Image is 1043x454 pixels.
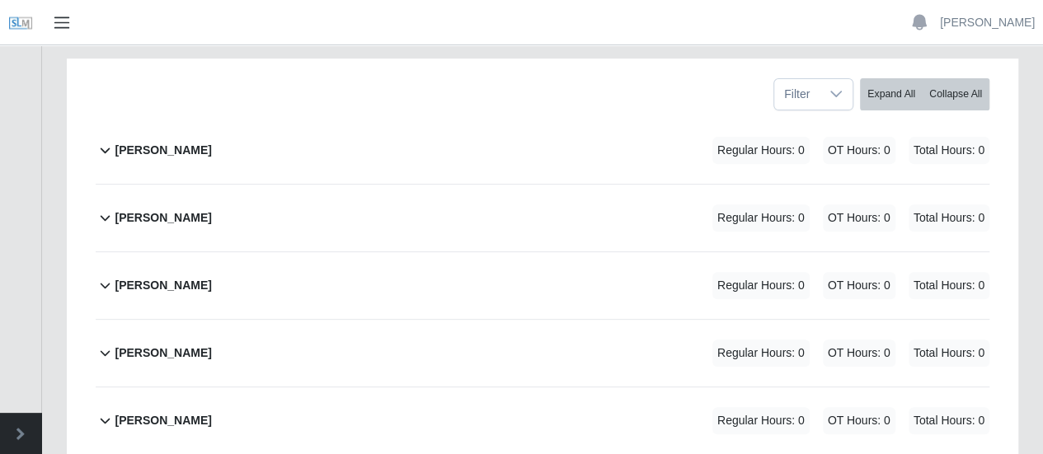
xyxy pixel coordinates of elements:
[940,14,1035,31] a: [PERSON_NAME]
[860,78,989,110] div: bulk actions
[8,11,33,35] img: SLM Logo
[909,204,989,232] span: Total Hours: 0
[115,344,211,362] b: [PERSON_NAME]
[909,137,989,164] span: Total Hours: 0
[774,79,820,110] span: Filter
[96,117,989,184] button: [PERSON_NAME] Regular Hours: 0 OT Hours: 0 Total Hours: 0
[96,387,989,454] button: [PERSON_NAME] Regular Hours: 0 OT Hours: 0 Total Hours: 0
[823,137,895,164] span: OT Hours: 0
[96,185,989,251] button: [PERSON_NAME] Regular Hours: 0 OT Hours: 0 Total Hours: 0
[860,78,923,110] button: Expand All
[115,209,211,227] b: [PERSON_NAME]
[96,252,989,319] button: [PERSON_NAME] Regular Hours: 0 OT Hours: 0 Total Hours: 0
[96,320,989,386] button: [PERSON_NAME] Regular Hours: 0 OT Hours: 0 Total Hours: 0
[909,272,989,299] span: Total Hours: 0
[823,272,895,299] span: OT Hours: 0
[712,339,810,367] span: Regular Hours: 0
[712,204,810,232] span: Regular Hours: 0
[115,277,211,294] b: [PERSON_NAME]
[823,339,895,367] span: OT Hours: 0
[909,407,989,434] span: Total Hours: 0
[712,272,810,299] span: Regular Hours: 0
[909,339,989,367] span: Total Hours: 0
[712,137,810,164] span: Regular Hours: 0
[115,412,211,429] b: [PERSON_NAME]
[712,407,810,434] span: Regular Hours: 0
[922,78,989,110] button: Collapse All
[823,407,895,434] span: OT Hours: 0
[823,204,895,232] span: OT Hours: 0
[115,142,211,159] b: [PERSON_NAME]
